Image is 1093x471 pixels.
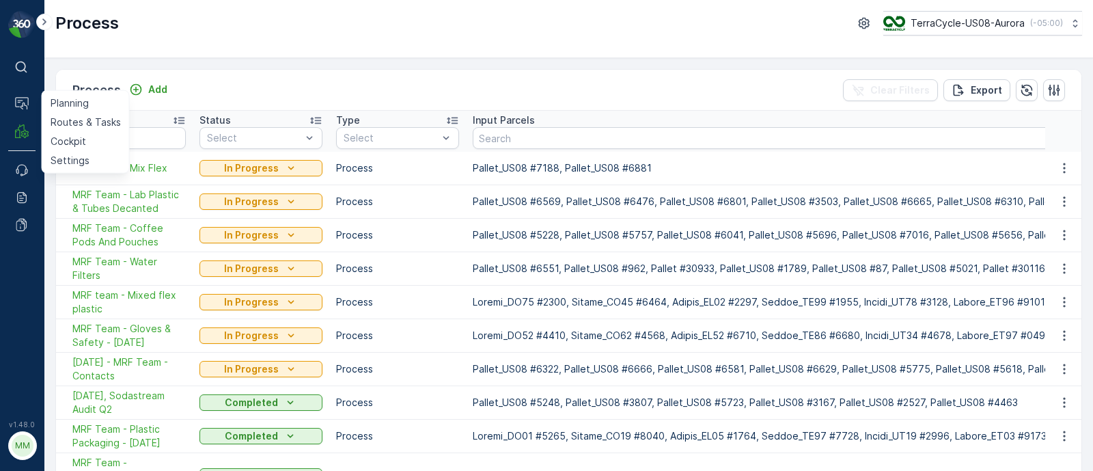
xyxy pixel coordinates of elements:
[72,422,186,450] a: MRF Team - Plastic Packaging - 7/21/25
[883,16,905,31] img: image_ci7OI47.png
[224,329,279,342] p: In Progress
[224,228,279,242] p: In Progress
[329,386,466,419] td: Process
[72,422,186,450] span: MRF Team - Plastic Packaging - [DATE]
[72,389,186,416] span: [DATE], Sodastream Audit Q2
[224,195,279,208] p: In Progress
[199,394,322,411] button: Completed
[329,252,466,285] td: Process
[329,185,466,218] td: Process
[72,81,121,100] p: Process
[224,161,279,175] p: In Progress
[870,83,930,97] p: Clear Filters
[329,218,466,252] td: Process
[72,389,186,416] a: 7/22/25, Sodastream Audit Q2
[336,113,360,127] p: Type
[199,327,322,344] button: In Progress
[199,113,231,127] p: Status
[1030,18,1063,29] p: ( -05:00 )
[911,16,1025,30] p: TerraCycle-US08-Aurora
[8,431,36,460] button: MM
[72,255,186,282] a: MRF Team - Water Filters
[72,188,186,215] a: MRF Team - Lab Plastic & Tubes Decanted
[883,11,1082,36] button: TerraCycle-US08-Aurora(-05:00)
[329,319,466,352] td: Process
[207,131,301,145] p: Select
[72,322,186,349] a: MRF Team - Gloves & Safety - 8/04/2025
[72,355,186,383] span: [DATE] - MRF Team - Contacts
[199,260,322,277] button: In Progress
[199,193,322,210] button: In Progress
[55,12,119,34] p: Process
[224,295,279,309] p: In Progress
[72,288,186,316] a: MRF team - Mixed flex plastic
[12,435,33,457] div: MM
[344,131,438,145] p: Select
[8,11,36,38] img: logo
[329,352,466,386] td: Process
[124,81,173,98] button: Add
[329,152,466,185] td: Process
[224,362,279,376] p: In Progress
[225,396,278,409] p: Completed
[843,79,938,101] button: Clear Filters
[72,221,186,249] a: MRF Team - Coffee Pods And Pouches
[199,227,322,243] button: In Progress
[72,322,186,349] span: MRF Team - Gloves & Safety - [DATE]
[199,160,322,176] button: In Progress
[199,361,322,377] button: In Progress
[8,420,36,429] span: v 1.48.0
[148,83,167,96] p: Add
[329,419,466,453] td: Process
[225,429,278,443] p: Completed
[224,262,279,275] p: In Progress
[199,294,322,310] button: In Progress
[971,83,1002,97] p: Export
[199,428,322,444] button: Completed
[943,79,1010,101] button: Export
[329,285,466,319] td: Process
[473,113,535,127] p: Input Parcels
[72,355,186,383] a: 2025-08-01 - MRF Team - Contacts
